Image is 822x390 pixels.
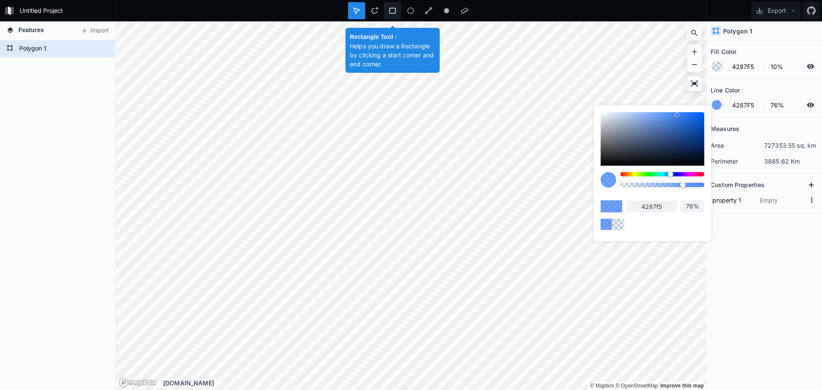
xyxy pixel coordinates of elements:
input: Empty [758,194,806,206]
h2: Custom Properties [711,178,765,191]
h4: Polygon 1 [723,27,752,36]
a: Mapbox [590,383,614,389]
a: OpenStreetMap [616,383,658,389]
span: r [395,33,397,40]
dd: 3885.62 Km [764,157,818,166]
h2: Fill Color [711,45,736,58]
dd: 727353.55 sq. km [764,141,818,150]
button: Export [751,2,801,19]
div: [DOMAIN_NAME] [163,378,706,387]
a: Map feedback [660,383,704,389]
dt: perimeter [711,157,764,166]
h2: Measures [711,122,739,135]
p: Helps you draw a Rectangle by clicking a start corner and end corner. [350,42,435,68]
h4: Rectangle Tool [350,32,435,42]
dt: area [711,141,764,150]
input: Name [711,194,754,206]
span: Features [18,26,44,35]
h2: Line Color [711,83,740,97]
button: Import [76,24,113,38]
a: Mapbox logo [119,378,156,387]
